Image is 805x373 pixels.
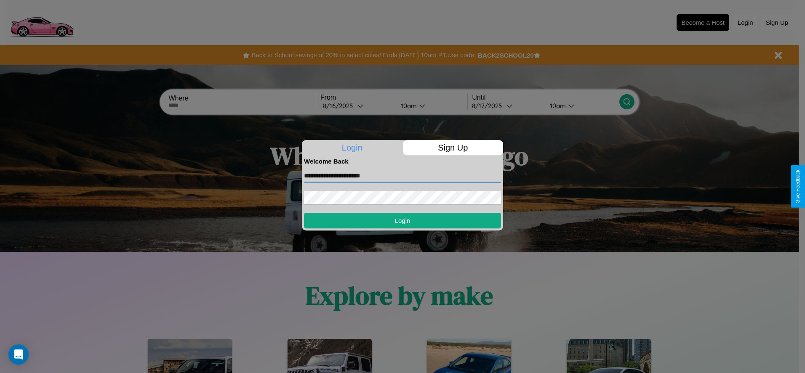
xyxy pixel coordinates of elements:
[795,169,801,204] div: Give Feedback
[403,140,504,155] p: Sign Up
[302,140,402,155] p: Login
[304,213,501,228] button: Login
[304,158,501,165] h4: Welcome Back
[8,344,29,365] div: Open Intercom Messenger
